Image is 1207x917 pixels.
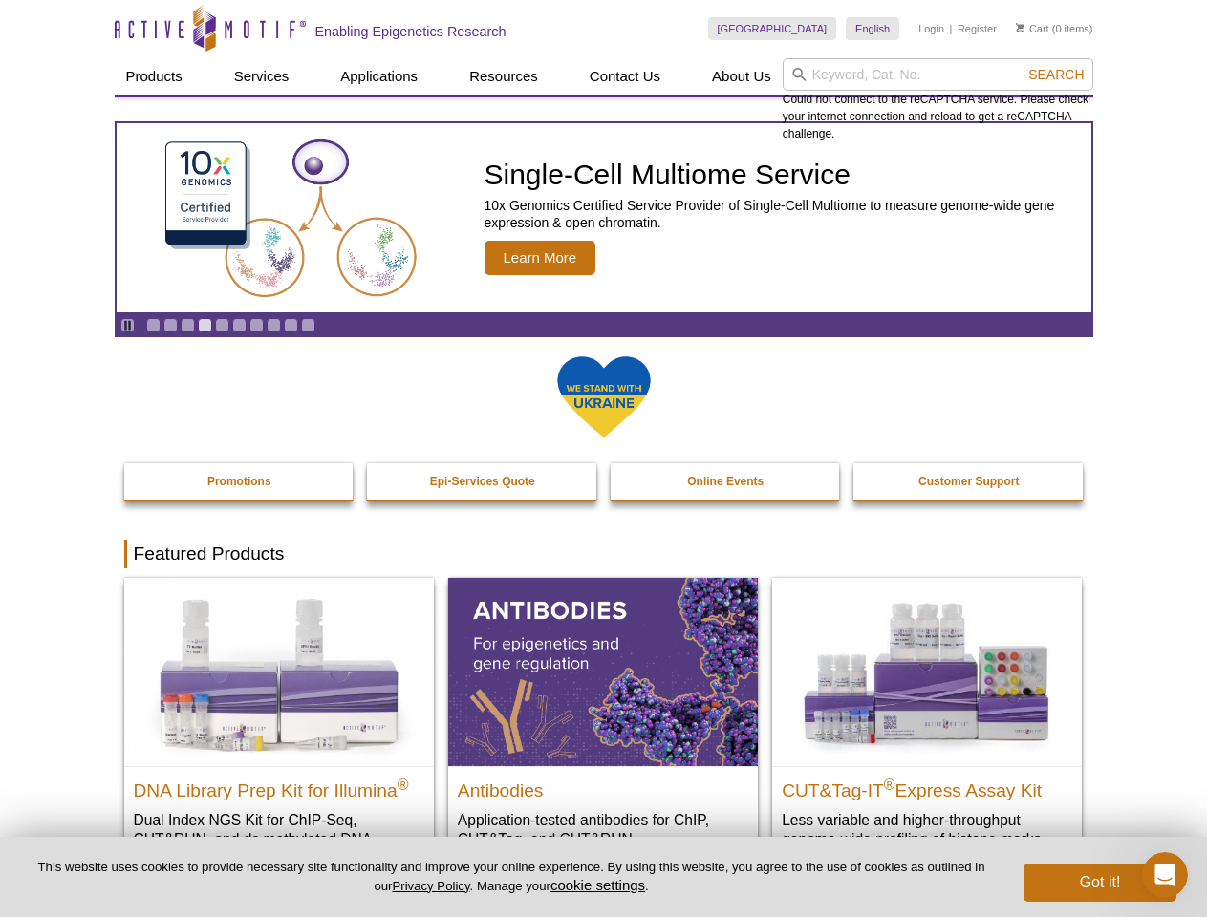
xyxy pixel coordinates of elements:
[853,463,1085,500] a: Customer Support
[267,318,281,332] a: Go to slide 8
[782,772,1072,800] h2: CUT&Tag-IT Express Assay Kit
[1016,17,1093,40] li: (0 items)
[301,318,315,332] a: Go to slide 10
[315,23,507,40] h2: Enabling Epigenetics Research
[147,131,434,306] img: Single-Cell Multiome Service
[782,810,1072,849] p: Less variable and higher-throughput genome-wide profiling of histone marks​.
[448,578,758,867] a: All Antibodies Antibodies Application-tested antibodies for ChIP, CUT&Tag, and CUT&RUN.
[448,578,758,765] img: All Antibodies
[124,463,356,500] a: Promotions
[181,318,195,332] a: Go to slide 3
[284,318,298,332] a: Go to slide 9
[846,17,899,40] a: English
[918,475,1019,488] strong: Customer Support
[611,463,842,500] a: Online Events
[215,318,229,332] a: Go to slide 5
[1024,864,1176,902] button: Got it!
[700,58,783,95] a: About Us
[31,859,992,895] p: This website uses cookies to provide necessary site functionality and improve your online experie...
[249,318,264,332] a: Go to slide 7
[918,22,944,35] a: Login
[124,578,434,886] a: DNA Library Prep Kit for Illumina DNA Library Prep Kit for Illumina® Dual Index NGS Kit for ChIP-...
[772,578,1082,765] img: CUT&Tag-IT® Express Assay Kit
[687,475,764,488] strong: Online Events
[134,772,424,800] h2: DNA Library Prep Kit for Illumina
[1142,852,1188,898] iframe: Intercom live chat
[958,22,997,35] a: Register
[458,772,748,800] h2: Antibodies
[117,123,1091,312] article: Single-Cell Multiome Service
[772,578,1082,867] a: CUT&Tag-IT® Express Assay Kit CUT&Tag-IT®Express Assay Kit Less variable and higher-throughput ge...
[485,241,596,275] span: Learn More
[430,475,535,488] strong: Epi-Services Quote
[367,463,598,500] a: Epi-Services Quote
[329,58,429,95] a: Applications
[392,879,469,893] a: Privacy Policy
[124,578,434,765] img: DNA Library Prep Kit for Illumina
[783,58,1093,142] div: Could not connect to the reCAPTCHA service. Please check your internet connection and reload to g...
[117,123,1091,312] a: Single-Cell Multiome Service Single-Cell Multiome Service 10x Genomics Certified Service Provider...
[115,58,194,95] a: Products
[1016,22,1049,35] a: Cart
[556,354,652,439] img: We Stand With Ukraine
[124,540,1084,568] h2: Featured Products
[884,776,895,792] sup: ®
[1023,66,1089,83] button: Search
[485,160,1082,189] h2: Single-Cell Multiome Service
[398,776,409,792] sup: ®
[232,318,247,332] a: Go to slide 6
[163,318,178,332] a: Go to slide 2
[207,475,271,488] strong: Promotions
[146,318,161,332] a: Go to slide 1
[223,58,301,95] a: Services
[458,810,748,849] p: Application-tested antibodies for ChIP, CUT&Tag, and CUT&RUN.
[134,810,424,868] p: Dual Index NGS Kit for ChIP-Seq, CUT&RUN, and ds methylated DNA assays.
[950,17,953,40] li: |
[458,58,550,95] a: Resources
[485,197,1082,231] p: 10x Genomics Certified Service Provider of Single-Cell Multiome to measure genome-wide gene expre...
[550,877,645,893] button: cookie settings
[1028,67,1084,82] span: Search
[783,58,1093,91] input: Keyword, Cat. No.
[708,17,837,40] a: [GEOGRAPHIC_DATA]
[1016,23,1024,32] img: Your Cart
[578,58,672,95] a: Contact Us
[120,318,135,332] a: Toggle autoplay
[198,318,212,332] a: Go to slide 4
